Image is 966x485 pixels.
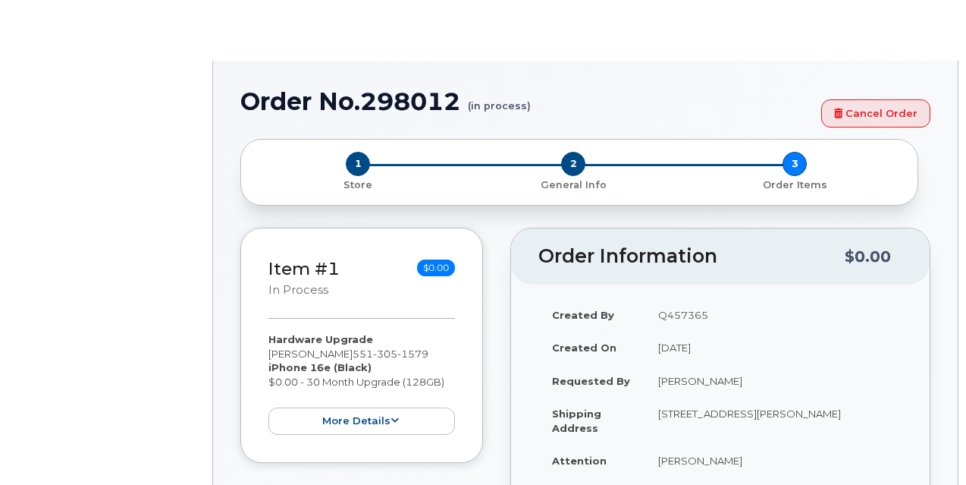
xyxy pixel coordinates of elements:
[373,348,397,360] span: 305
[268,258,340,279] a: Item #1
[417,260,455,276] span: $0.00
[645,444,902,477] td: [PERSON_NAME]
[538,246,845,267] h2: Order Information
[552,309,614,321] strong: Created By
[259,178,456,192] p: Store
[645,397,902,444] td: [STREET_ADDRESS][PERSON_NAME]
[268,283,328,297] small: in process
[561,152,585,176] span: 2
[645,331,902,364] td: [DATE]
[268,333,373,345] strong: Hardware Upgrade
[821,99,930,128] a: Cancel Order
[240,88,814,115] h1: Order No.298012
[552,342,616,354] strong: Created On
[253,176,463,192] a: 1 Store
[346,152,370,176] span: 1
[552,455,607,467] strong: Attention
[463,176,684,192] a: 2 General Info
[552,408,601,434] strong: Shipping Address
[353,348,428,360] span: 551
[469,178,678,192] p: General Info
[268,361,372,373] strong: iPhone 16e (Black)
[845,242,891,271] div: $0.00
[645,364,902,398] td: [PERSON_NAME]
[268,408,455,436] button: more details
[645,298,902,332] td: Q457365
[268,332,455,435] div: [PERSON_NAME] $0.00 - 30 Month Upgrade (128GB)
[397,348,428,360] span: 1579
[552,375,630,387] strong: Requested By
[468,88,531,112] small: (in process)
